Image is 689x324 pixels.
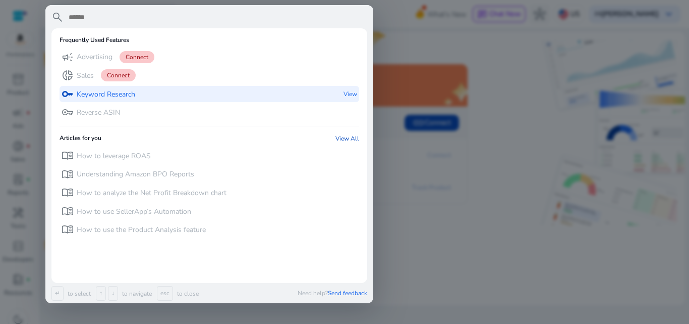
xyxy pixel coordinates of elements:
p: to navigate [120,290,152,298]
span: ↓ [108,286,118,301]
p: How to use the Product Analysis feature [77,225,206,235]
p: How to leverage ROAS [77,151,151,161]
span: search [51,11,64,23]
span: campaign [62,51,74,63]
a: View All [335,134,359,143]
span: menu_book [62,150,74,162]
p: Understanding Amazon BPO Reports [77,169,194,179]
span: ↵ [51,286,64,301]
p: Sales [77,71,94,81]
p: Need help? [298,289,367,297]
p: How to analyze the Net Profit Breakdown chart [77,188,226,198]
p: Advertising [77,52,112,62]
span: Connect [120,51,154,63]
span: vpn_key [62,106,74,118]
h6: Frequently Used Features [60,36,129,43]
span: Send feedback [328,289,367,297]
p: How to use SellerApp’s Automation [77,207,191,217]
span: menu_book [62,187,74,199]
span: esc [157,286,173,301]
span: ↑ [96,286,106,301]
span: menu_book [62,223,74,236]
h6: Articles for you [60,134,101,143]
span: key [62,88,74,100]
p: to close [175,290,199,298]
p: Reverse ASIN [77,108,120,118]
span: Connect [101,69,136,81]
p: to select [66,290,91,298]
span: menu_book [62,205,74,217]
p: View [343,86,357,103]
span: menu_book [62,168,74,180]
span: donut_small [62,69,74,81]
p: Keyword Research [77,89,135,100]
